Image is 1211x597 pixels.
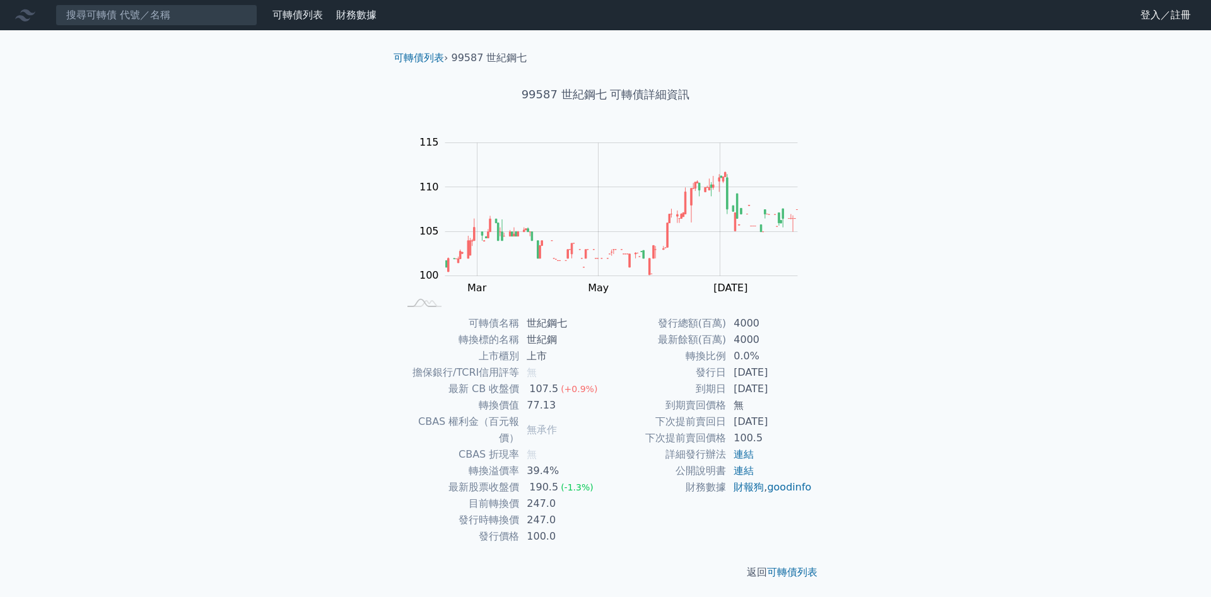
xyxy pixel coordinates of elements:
[519,348,605,364] td: 上市
[734,465,754,477] a: 連結
[383,86,828,103] h1: 99587 世紀鋼七 可轉債詳細資訊
[399,332,519,348] td: 轉換標的名稱
[713,282,747,294] tspan: [DATE]
[336,9,377,21] a: 財務數據
[394,50,448,66] li: ›
[734,448,754,460] a: 連結
[561,482,594,492] span: (-1.3%)
[519,332,605,348] td: 世紀鋼
[399,315,519,332] td: 可轉債名稱
[605,315,726,332] td: 發行總額(百萬)
[399,446,519,463] td: CBAS 折現率
[419,269,439,281] tspan: 100
[527,366,537,378] span: 無
[519,463,605,479] td: 39.4%
[383,565,828,580] p: 返回
[605,397,726,414] td: 到期賣回價格
[605,479,726,496] td: 財務數據
[519,315,605,332] td: 世紀鋼七
[605,430,726,446] td: 下次提前賣回價格
[726,364,812,381] td: [DATE]
[56,4,257,26] input: 搜尋可轉債 代號／名稱
[767,566,817,578] a: 可轉債列表
[519,397,605,414] td: 77.13
[399,397,519,414] td: 轉換價值
[726,381,812,397] td: [DATE]
[399,528,519,545] td: 發行價格
[527,424,557,436] span: 無承作
[1148,536,1211,597] iframe: Chat Widget
[419,225,439,237] tspan: 105
[399,496,519,512] td: 目前轉換價
[394,52,444,64] a: 可轉債列表
[399,414,519,446] td: CBAS 權利金（百元報價）
[527,381,561,397] div: 107.5
[519,512,605,528] td: 247.0
[413,136,817,294] g: Chart
[605,414,726,430] td: 下次提前賣回日
[452,50,527,66] li: 99587 世紀鋼七
[726,315,812,332] td: 4000
[726,479,812,496] td: ,
[726,414,812,430] td: [DATE]
[605,348,726,364] td: 轉換比例
[399,364,519,381] td: 擔保銀行/TCRI信用評等
[734,481,764,493] a: 財報狗
[399,381,519,397] td: 最新 CB 收盤價
[605,446,726,463] td: 詳細發行辦法
[519,528,605,545] td: 100.0
[272,9,323,21] a: 可轉債列表
[419,136,439,148] tspan: 115
[561,384,597,394] span: (+0.9%)
[527,479,561,496] div: 190.5
[519,496,605,512] td: 247.0
[1130,5,1201,25] a: 登入／註冊
[399,348,519,364] td: 上市櫃別
[419,181,439,193] tspan: 110
[767,481,811,493] a: goodinfo
[605,332,726,348] td: 最新餘額(百萬)
[726,397,812,414] td: 無
[588,282,609,294] tspan: May
[726,348,812,364] td: 0.0%
[399,479,519,496] td: 最新股票收盤價
[399,463,519,479] td: 轉換溢價率
[605,364,726,381] td: 發行日
[605,381,726,397] td: 到期日
[726,332,812,348] td: 4000
[605,463,726,479] td: 公開說明書
[527,448,537,460] span: 無
[726,430,812,446] td: 100.5
[399,512,519,528] td: 發行時轉換價
[467,282,487,294] tspan: Mar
